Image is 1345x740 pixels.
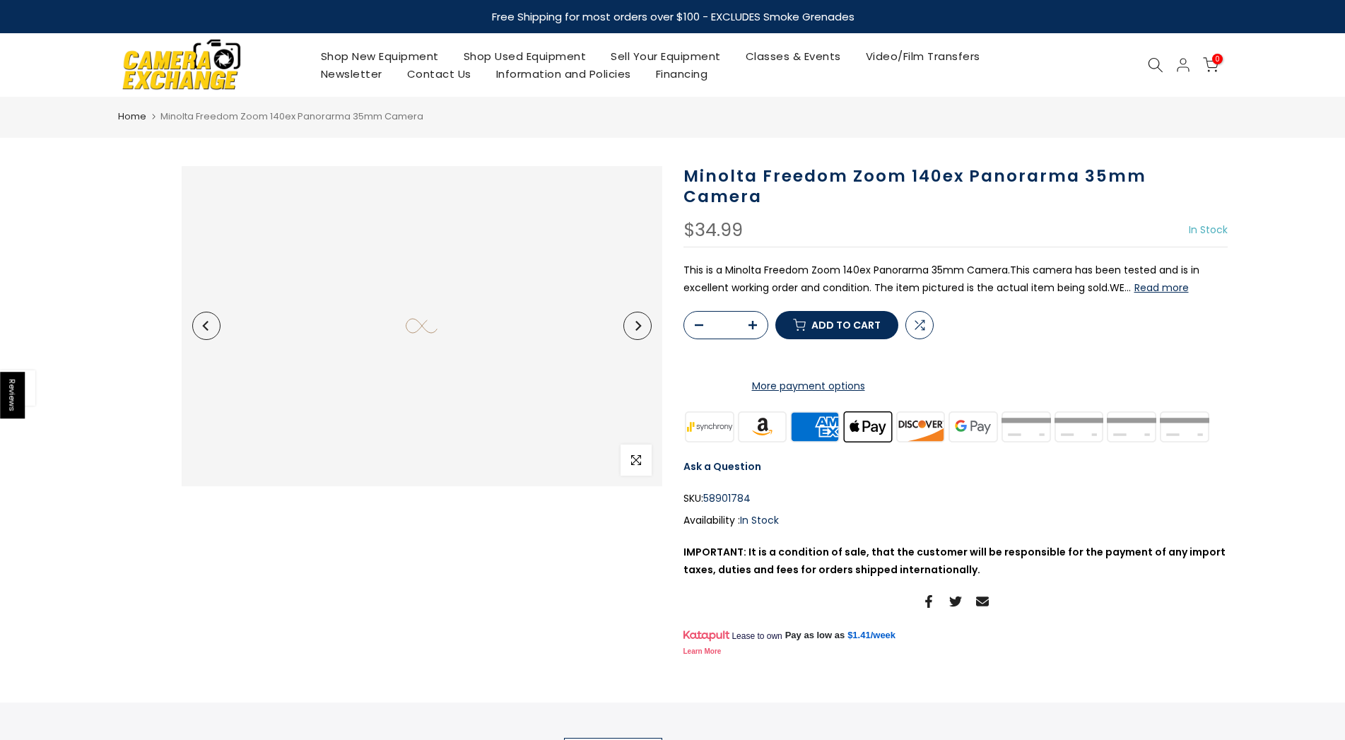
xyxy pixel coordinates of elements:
[683,512,1228,529] div: Availability :
[683,166,1228,207] h1: Minolta Freedom Zoom 140ex Panorarma 35mm Camera
[623,312,652,340] button: Next
[160,110,423,123] span: Minolta Freedom Zoom 140ex Panorarma 35mm Camera
[1134,281,1189,294] button: Read more
[394,65,483,83] a: Contact Us
[1052,409,1105,444] img: paypal
[1105,409,1158,444] img: shopify pay
[1189,223,1228,237] span: In Stock
[976,593,989,610] a: Share on Email
[894,409,947,444] img: discover
[683,647,722,655] a: Learn More
[853,47,992,65] a: Video/Film Transfers
[775,311,898,339] button: Add to cart
[785,629,845,642] span: Pay as low as
[732,630,782,642] span: Lease to own
[683,221,743,240] div: $34.99
[483,65,643,83] a: Information and Policies
[1212,54,1223,64] span: 0
[683,459,761,474] a: Ask a Question
[683,377,934,395] a: More payment options
[736,409,789,444] img: amazon payments
[683,409,736,444] img: synchrony
[308,47,451,65] a: Shop New Equipment
[643,65,720,83] a: Financing
[118,110,146,124] a: Home
[841,409,894,444] img: apple pay
[703,490,751,507] span: 58901784
[683,545,1226,577] strong: IMPORTANT: It is a condition of sale, that the customer will be responsible for the payment of an...
[789,409,842,444] img: american express
[922,593,935,610] a: Share on Facebook
[949,593,962,610] a: Share on Twitter
[999,409,1052,444] img: master
[1158,409,1211,444] img: visa
[740,513,779,527] span: In Stock
[683,490,1228,507] div: SKU:
[733,47,853,65] a: Classes & Events
[947,409,1000,444] img: google pay
[451,47,599,65] a: Shop Used Equipment
[811,320,881,330] span: Add to cart
[308,65,394,83] a: Newsletter
[192,312,221,340] button: Previous
[599,47,734,65] a: Sell Your Equipment
[1203,57,1218,73] a: 0
[683,262,1228,297] p: This is a Minolta Freedom Zoom 140ex Panorarma 35mm Camera.This camera has been tested and is in ...
[847,629,895,642] a: $1.41/week
[491,9,854,24] strong: Free Shipping for most orders over $100 - EXCLUDES Smoke Grenades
